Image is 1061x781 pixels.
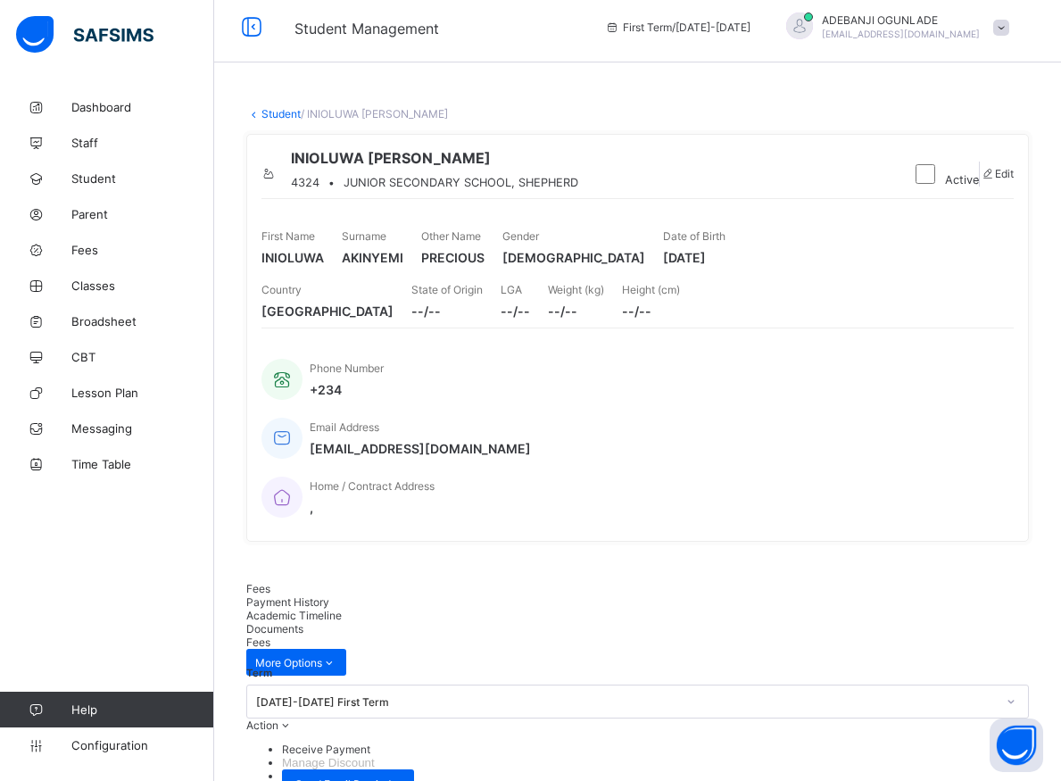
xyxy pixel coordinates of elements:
[622,303,680,319] span: --/--
[71,386,214,400] span: Lesson Plan
[294,20,439,37] span: Student Management
[342,250,403,265] span: AKINYEMI
[246,582,270,595] span: Fees
[16,16,153,54] img: safsims
[501,283,522,296] span: LGA
[246,595,329,609] span: Payment History
[342,229,386,243] span: Surname
[261,283,302,296] span: Country
[622,283,680,296] span: Height (cm)
[310,382,384,397] span: +234
[822,13,980,27] span: ADEBANJI OGUNLADE
[421,250,485,265] span: PRECIOUS
[71,457,214,471] span: Time Table
[71,136,214,150] span: Staff
[548,303,604,319] span: --/--
[411,283,483,296] span: State of Origin
[71,314,214,328] span: Broadsheet
[261,250,324,265] span: INIOLUWA
[291,176,578,189] div: •
[246,609,342,622] span: Academic Timeline
[282,756,375,769] button: Manage Discount
[310,479,435,493] span: Home / Contract Address
[310,441,531,456] span: [EMAIL_ADDRESS][DOMAIN_NAME]
[501,303,530,319] span: --/--
[502,229,539,243] span: Gender
[310,420,379,434] span: Email Address
[246,636,270,649] span: Fees
[71,702,213,717] span: Help
[71,350,214,364] span: CBT
[421,229,481,243] span: Other Name
[282,743,1029,756] li: dropdown-list-item-text-0
[310,500,435,515] span: ,
[71,243,214,257] span: Fees
[310,361,384,375] span: Phone Number
[990,719,1043,772] button: Open asap
[945,173,979,187] span: Active
[261,229,315,243] span: First Name
[502,250,645,265] span: [DEMOGRAPHIC_DATA]
[246,667,272,679] span: Term
[548,283,604,296] span: Weight (kg)
[663,229,725,243] span: Date of Birth
[282,756,1029,769] li: dropdown-list-item-text-1
[71,207,214,221] span: Parent
[71,171,214,186] span: Student
[301,107,448,120] span: / INIOLUWA [PERSON_NAME]
[71,738,213,752] span: Configuration
[71,421,214,436] span: Messaging
[344,176,578,189] span: JUNIOR SECONDARY SCHOOL, SHEPHERD
[246,622,303,636] span: Documents
[995,167,1014,180] span: Edit
[255,656,337,669] span: More Options
[768,12,1018,42] div: ADEBANJIOGUNLADE
[291,149,578,167] span: INIOLUWA [PERSON_NAME]
[261,303,394,319] span: [GEOGRAPHIC_DATA]
[71,100,214,114] span: Dashboard
[71,278,214,293] span: Classes
[605,21,750,34] span: session/term information
[256,695,996,709] div: [DATE]-[DATE] First Term
[246,719,278,732] span: Action
[261,107,301,120] a: Student
[411,303,483,319] span: --/--
[663,250,725,265] span: [DATE]
[291,176,319,189] span: 4324
[822,29,980,39] span: [EMAIL_ADDRESS][DOMAIN_NAME]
